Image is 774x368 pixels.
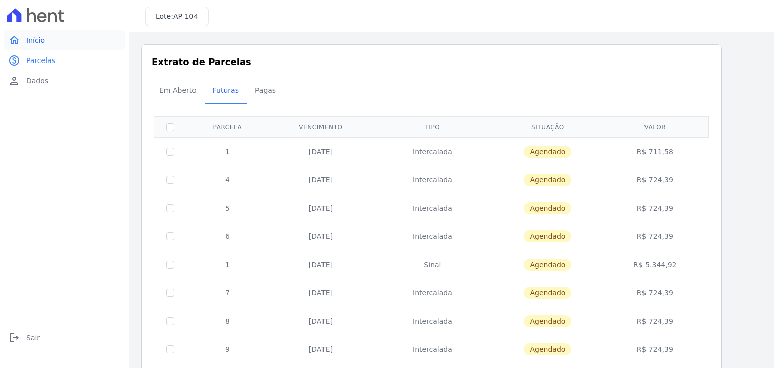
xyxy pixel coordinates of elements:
td: 5 [186,194,269,222]
h3: Extrato de Parcelas [152,55,711,69]
span: Agendado [524,146,571,158]
span: Agendado [524,174,571,186]
th: Vencimento [269,116,373,137]
td: 7 [186,279,269,307]
td: R$ 724,39 [603,307,707,335]
a: logoutSair [4,328,125,348]
span: Futuras [207,80,245,100]
span: Agendado [524,287,571,299]
td: [DATE] [269,166,373,194]
a: Em Aberto [151,78,205,104]
th: Tipo [373,116,492,137]
td: Sinal [373,251,492,279]
td: 4 [186,166,269,194]
span: Agendado [524,230,571,242]
span: Pagas [249,80,282,100]
td: [DATE] [269,335,373,363]
td: 1 [186,251,269,279]
i: person [8,75,20,87]
span: Agendado [524,259,571,271]
td: R$ 724,39 [603,335,707,363]
span: Agendado [524,202,571,214]
td: R$ 5.344,92 [603,251,707,279]
td: 1 [186,137,269,166]
span: Início [26,35,45,45]
td: Intercalada [373,222,492,251]
td: R$ 724,39 [603,166,707,194]
td: Intercalada [373,137,492,166]
i: paid [8,54,20,67]
span: Agendado [524,315,571,327]
span: Parcelas [26,55,55,66]
span: Dados [26,76,48,86]
span: AP 104 [173,12,198,20]
td: R$ 711,58 [603,137,707,166]
td: [DATE] [269,222,373,251]
a: personDados [4,71,125,91]
a: homeInício [4,30,125,50]
td: R$ 724,39 [603,279,707,307]
td: 9 [186,335,269,363]
td: Intercalada [373,166,492,194]
td: Intercalada [373,194,492,222]
td: [DATE] [269,251,373,279]
td: 8 [186,307,269,335]
td: R$ 724,39 [603,222,707,251]
td: [DATE] [269,307,373,335]
td: R$ 724,39 [603,194,707,222]
td: Intercalada [373,307,492,335]
th: Parcela [186,116,269,137]
span: Agendado [524,343,571,355]
td: [DATE] [269,137,373,166]
td: Intercalada [373,335,492,363]
a: Pagas [247,78,284,104]
a: paidParcelas [4,50,125,71]
a: Futuras [205,78,247,104]
th: Valor [603,116,707,137]
td: Intercalada [373,279,492,307]
td: 6 [186,222,269,251]
td: [DATE] [269,194,373,222]
i: logout [8,332,20,344]
th: Situação [492,116,603,137]
h3: Lote: [156,11,198,22]
i: home [8,34,20,46]
span: Em Aberto [153,80,203,100]
span: Sair [26,333,40,343]
td: [DATE] [269,279,373,307]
